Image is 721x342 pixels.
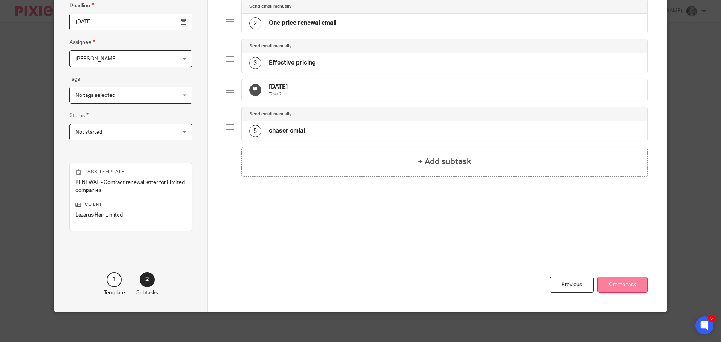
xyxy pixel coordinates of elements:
[104,289,125,297] p: Template
[69,38,95,47] label: Assignee
[75,179,186,194] p: RENEWAL - Contract renewal letter for Limited companies
[140,272,155,287] div: 2
[136,289,158,297] p: Subtasks
[597,277,648,293] button: Create task
[249,111,291,117] h4: Send email manually
[269,91,288,97] p: Task 2
[418,156,471,167] h4: + Add subtask
[69,75,80,83] label: Tags
[75,202,186,208] p: Client
[249,43,291,49] h4: Send email manually
[75,130,102,135] span: Not started
[249,57,261,69] div: 3
[69,1,94,10] label: Deadline
[550,277,594,293] div: Previous
[69,111,89,120] label: Status
[75,169,186,175] p: Task template
[75,56,117,62] span: [PERSON_NAME]
[75,211,186,219] p: Lazarus Hair Limited
[249,17,261,29] div: 2
[69,14,192,30] input: Pick a date
[269,83,288,91] h4: [DATE]
[249,125,261,137] div: 5
[75,93,115,98] span: No tags selected
[269,127,305,135] h4: chaser emial
[708,315,715,322] div: 5
[269,59,316,67] h4: Effective pricing
[269,19,336,27] h4: One price renewal email
[249,3,291,9] h4: Send email manually
[107,272,122,287] div: 1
